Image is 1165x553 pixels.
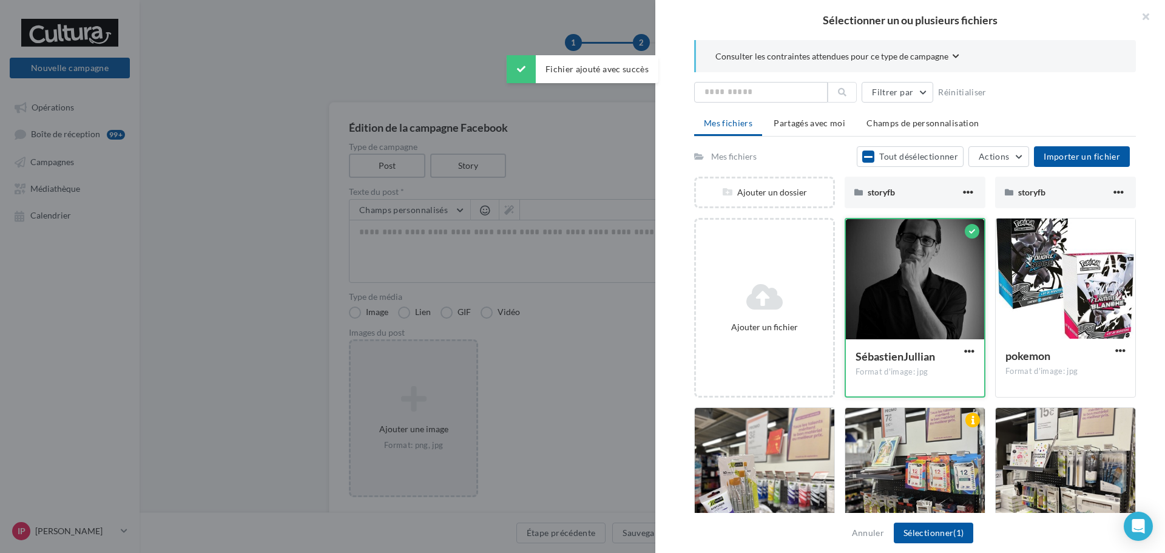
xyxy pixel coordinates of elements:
span: Actions [979,151,1009,161]
span: Consulter les contraintes attendues pour ce type de campagne [715,50,948,63]
button: Actions [968,146,1029,167]
div: Ajouter un fichier [701,321,828,333]
button: Sélectionner(1) [894,523,973,543]
span: (1) [953,528,964,538]
button: Consulter les contraintes attendues pour ce type de campagne [715,50,959,65]
span: Champs de personnalisation [866,118,979,128]
div: Ajouter un dossier [696,186,833,198]
div: Format d'image: jpg [856,367,974,378]
div: Fichier ajouté avec succès [507,55,658,83]
span: storyfb [868,187,895,197]
button: Annuler [847,526,889,540]
div: Mes fichiers [711,151,757,163]
span: pokemon [1005,349,1050,362]
div: Open Intercom Messenger [1124,512,1153,541]
span: Mes fichiers [704,118,752,128]
button: Filtrer par [862,82,933,103]
h2: Sélectionner un ou plusieurs fichiers [675,15,1146,25]
span: Importer un fichier [1044,151,1120,161]
span: storyfb [1018,187,1045,197]
button: Réinitialiser [933,85,991,100]
span: SébastienJullian [856,350,935,363]
button: Importer un fichier [1034,146,1130,167]
button: Tout désélectionner [857,146,964,167]
div: Format d'image: jpg [1005,366,1126,377]
span: Partagés avec moi [774,118,845,128]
